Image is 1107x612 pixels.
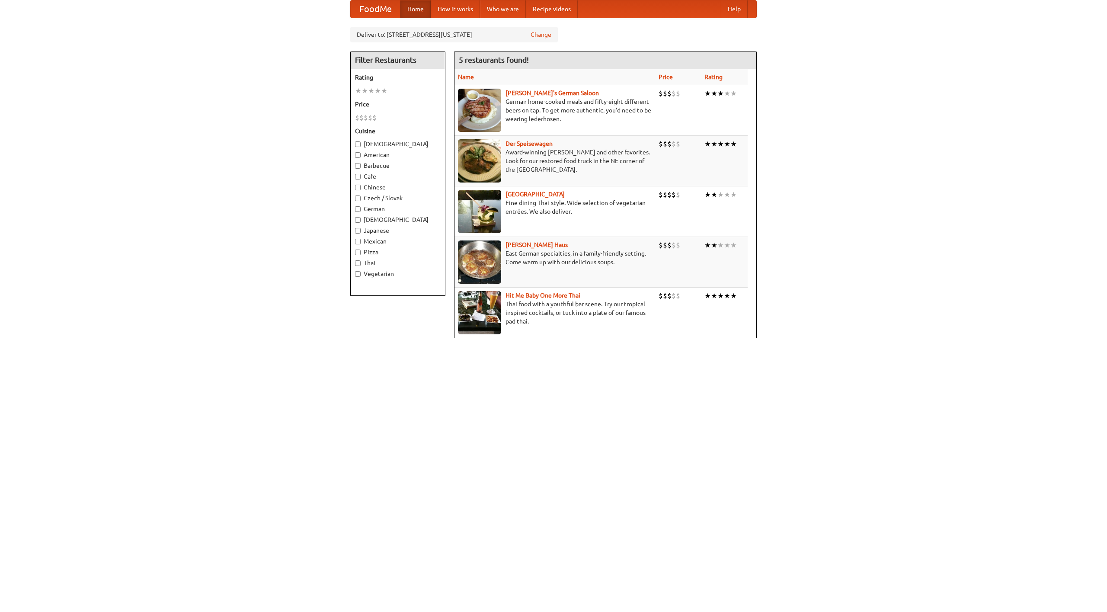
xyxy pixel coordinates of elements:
b: Hit Me Baby One More Thai [506,292,580,299]
label: Cafe [355,172,441,181]
p: Fine dining Thai-style. Wide selection of vegetarian entrées. We also deliver. [458,199,652,216]
label: Thai [355,259,441,267]
li: ★ [711,190,717,199]
input: Barbecue [355,163,361,169]
li: $ [659,89,663,98]
li: $ [355,113,359,122]
b: [PERSON_NAME] Haus [506,241,568,248]
li: $ [676,291,680,301]
li: $ [676,89,680,98]
a: Home [400,0,431,18]
li: $ [676,190,680,199]
input: Japanese [355,228,361,234]
label: Vegetarian [355,269,441,278]
a: Name [458,74,474,80]
li: ★ [717,240,724,250]
img: babythai.jpg [458,291,501,334]
img: satay.jpg [458,190,501,233]
li: ★ [730,139,737,149]
label: Japanese [355,226,441,235]
input: Mexican [355,239,361,244]
label: German [355,205,441,213]
li: ★ [724,190,730,199]
li: $ [359,113,364,122]
h5: Rating [355,73,441,82]
h5: Cuisine [355,127,441,135]
li: $ [368,113,372,122]
ng-pluralize: 5 restaurants found! [459,56,529,64]
a: Price [659,74,673,80]
li: $ [659,139,663,149]
li: ★ [355,86,362,96]
li: ★ [730,190,737,199]
li: ★ [717,291,724,301]
img: esthers.jpg [458,89,501,132]
label: Mexican [355,237,441,246]
li: $ [663,240,667,250]
li: ★ [730,291,737,301]
a: FoodMe [351,0,400,18]
input: Pizza [355,250,361,255]
p: German home-cooked meals and fifty-eight different beers on tap. To get more authentic, you'd nee... [458,97,652,123]
a: [PERSON_NAME]'s German Saloon [506,90,599,96]
li: $ [659,240,663,250]
li: ★ [717,139,724,149]
li: ★ [717,89,724,98]
a: Help [721,0,748,18]
input: Czech / Slovak [355,195,361,201]
input: [DEMOGRAPHIC_DATA] [355,217,361,223]
li: ★ [711,240,717,250]
li: $ [667,89,672,98]
li: $ [663,139,667,149]
li: $ [659,291,663,301]
li: $ [667,291,672,301]
li: ★ [730,89,737,98]
input: German [355,206,361,212]
li: ★ [381,86,387,96]
label: [DEMOGRAPHIC_DATA] [355,140,441,148]
li: ★ [362,86,368,96]
h4: Filter Restaurants [351,51,445,69]
li: $ [663,190,667,199]
li: ★ [717,190,724,199]
input: Thai [355,260,361,266]
li: $ [663,291,667,301]
label: Czech / Slovak [355,194,441,202]
li: $ [364,113,368,122]
input: Vegetarian [355,271,361,277]
a: Rating [704,74,723,80]
li: ★ [711,139,717,149]
label: American [355,151,441,159]
li: $ [663,89,667,98]
li: $ [667,139,672,149]
li: ★ [711,291,717,301]
li: ★ [704,240,711,250]
li: ★ [704,291,711,301]
li: ★ [704,190,711,199]
a: Who we are [480,0,526,18]
li: $ [672,240,676,250]
a: Recipe videos [526,0,578,18]
li: ★ [704,139,711,149]
h5: Price [355,100,441,109]
li: ★ [730,240,737,250]
li: $ [676,240,680,250]
img: speisewagen.jpg [458,139,501,183]
p: Award-winning [PERSON_NAME] and other favorites. Look for our restored food truck in the NE corne... [458,148,652,174]
p: Thai food with a youthful bar scene. Try our tropical inspired cocktails, or tuck into a plate of... [458,300,652,326]
li: $ [672,190,676,199]
div: Deliver to: [STREET_ADDRESS][US_STATE] [350,27,558,42]
li: $ [672,139,676,149]
li: ★ [711,89,717,98]
label: Pizza [355,248,441,256]
li: ★ [368,86,374,96]
a: Der Speisewagen [506,140,553,147]
a: [GEOGRAPHIC_DATA] [506,191,565,198]
li: $ [676,139,680,149]
input: [DEMOGRAPHIC_DATA] [355,141,361,147]
p: East German specialties, in a family-friendly setting. Come warm up with our delicious soups. [458,249,652,266]
li: ★ [724,240,730,250]
a: Change [531,30,551,39]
